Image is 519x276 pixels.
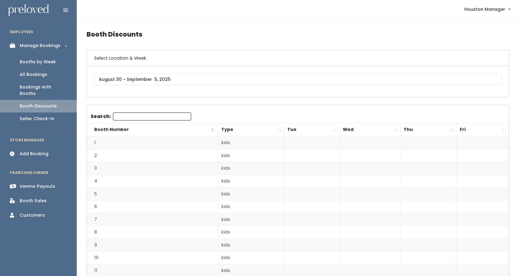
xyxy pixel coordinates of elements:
[458,2,517,16] a: Houston Manager
[87,213,218,226] td: 7
[87,50,509,66] h6: Select Location & Week
[218,213,284,226] td: kids
[87,251,218,264] td: 10
[87,136,218,149] td: 1
[20,198,47,204] div: Booth Sales
[218,162,284,175] td: kids
[218,239,284,251] td: kids
[113,112,191,120] input: Search:
[20,116,54,122] div: Seller Check-in
[20,84,67,97] div: Bookings with Booths
[339,123,401,136] th: Wed: activate to sort column ascending
[20,212,45,219] div: Customers
[87,149,218,162] td: 2
[464,6,505,13] span: Houston Manager
[9,4,48,16] img: preloved logo
[20,183,55,190] div: Venmo Payouts
[218,136,284,149] td: kids
[87,175,218,187] td: 4
[284,123,340,136] th: Tue: activate to sort column ascending
[87,226,218,239] td: 8
[457,123,509,136] th: Fri: activate to sort column ascending
[218,251,284,264] td: kids
[87,26,509,43] h4: Booth Discounts
[218,187,284,200] td: kids
[87,239,218,251] td: 9
[401,123,457,136] th: Thu: activate to sort column ascending
[20,42,60,49] div: Manage Bookings
[218,123,284,136] th: Type: activate to sort column ascending
[94,73,502,85] input: August 30 - September 5, 2025
[87,123,218,136] th: Booth Number: activate to sort column descending
[218,226,284,239] td: kids
[91,112,191,120] label: Search:
[218,200,284,213] td: kids
[20,59,56,65] div: Booths by Week
[20,103,57,109] div: Booth Discounts
[20,151,48,157] div: Add Booking
[218,175,284,187] td: kids
[20,71,47,78] div: All Bookings
[87,187,218,200] td: 5
[218,149,284,162] td: kids
[87,162,218,175] td: 3
[87,200,218,213] td: 6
